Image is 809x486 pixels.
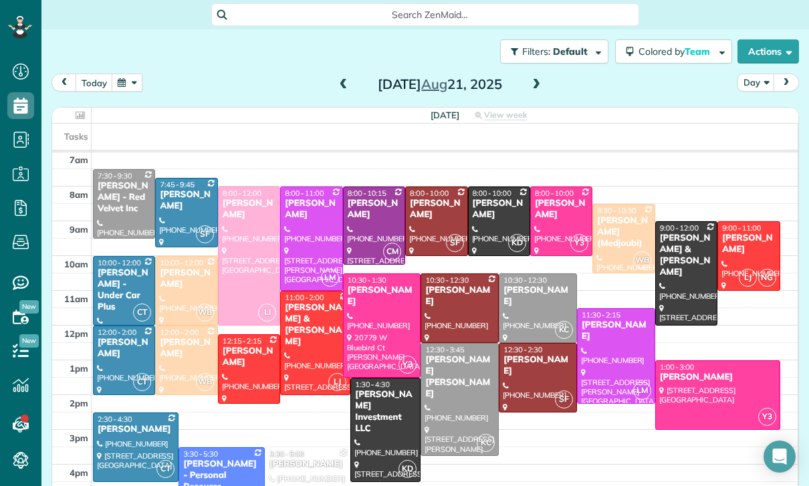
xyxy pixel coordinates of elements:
[159,189,213,212] div: [PERSON_NAME]
[633,382,651,400] span: LM
[97,337,151,360] div: [PERSON_NAME]
[269,449,304,459] span: 3:30 - 5:00
[321,269,339,287] span: LM
[383,243,401,261] span: CM
[446,234,464,252] span: SF
[660,362,695,372] span: 1:00 - 3:00
[660,223,699,233] span: 9:00 - 12:00
[764,441,796,473] div: Open Intercom Messenger
[98,171,132,180] span: 7:30 - 9:30
[535,189,574,198] span: 8:00 - 10:00
[347,285,417,308] div: [PERSON_NAME]
[98,328,136,337] span: 12:00 - 2:00
[356,77,524,92] h2: [DATE] 21, 2025
[97,267,151,313] div: [PERSON_NAME] - Under Car Plus
[98,414,132,424] span: 2:30 - 4:30
[196,225,214,243] span: SF
[70,398,88,408] span: 2pm
[196,303,214,322] span: WB
[421,76,447,92] span: Aug
[477,434,495,452] span: KC
[347,198,401,221] div: [PERSON_NAME]
[160,258,203,267] span: 10:00 - 12:00
[97,424,175,435] div: [PERSON_NAME]
[431,110,459,120] span: [DATE]
[774,74,799,92] button: next
[156,460,175,478] span: CT
[758,269,776,287] span: NG
[570,234,588,252] span: Y3
[348,189,386,198] span: 8:00 - 10:15
[597,206,636,215] span: 8:30 - 10:30
[183,449,218,459] span: 3:30 - 5:30
[355,380,390,389] span: 1:30 - 4:30
[70,467,88,478] span: 4pm
[596,215,651,249] div: [PERSON_NAME] (Medjoubi)
[159,337,213,360] div: [PERSON_NAME]
[284,198,338,221] div: [PERSON_NAME]
[159,267,213,290] div: [PERSON_NAME]
[269,459,346,470] div: [PERSON_NAME]
[223,189,261,198] span: 8:00 - 12:00
[722,223,761,233] span: 9:00 - 11:00
[196,373,214,391] span: WB
[737,74,775,92] button: Day
[503,275,547,285] span: 10:30 - 12:30
[398,460,417,478] span: KD
[328,373,346,391] span: LJ
[659,372,776,383] div: [PERSON_NAME]
[500,39,608,64] button: Filters: Default
[508,234,526,252] span: KD
[472,198,526,221] div: [PERSON_NAME]
[739,269,757,287] span: LJ
[222,198,276,221] div: [PERSON_NAME]
[639,45,715,57] span: Colored by
[555,321,573,339] span: KC
[258,303,276,322] span: LI
[284,302,346,348] div: [PERSON_NAME] & [PERSON_NAME]
[285,293,324,302] span: 11:00 - 2:00
[19,334,39,348] span: New
[97,180,151,215] div: [PERSON_NAME] - Red Velvet Inc
[758,408,776,426] span: Y3
[70,189,88,200] span: 8am
[425,345,464,354] span: 12:30 - 3:45
[534,198,588,221] div: [PERSON_NAME]
[633,251,651,269] span: WB
[51,74,77,92] button: prev
[64,131,88,142] span: Tasks
[522,45,550,57] span: Filters:
[582,310,620,320] span: 11:30 - 2:15
[70,433,88,443] span: 3pm
[223,336,261,346] span: 12:15 - 2:15
[64,293,88,304] span: 11am
[70,154,88,165] span: 7am
[425,275,469,285] span: 10:30 - 12:30
[493,39,608,64] a: Filters: Default
[555,390,573,408] span: SF
[64,259,88,269] span: 10am
[98,258,141,267] span: 10:00 - 12:00
[737,39,799,64] button: Actions
[503,354,573,377] div: [PERSON_NAME]
[425,285,495,308] div: [PERSON_NAME]
[222,346,276,368] div: [PERSON_NAME]
[348,275,386,285] span: 10:30 - 1:30
[64,328,88,339] span: 12pm
[659,233,713,278] div: [PERSON_NAME] & [PERSON_NAME]
[685,45,712,57] span: Team
[425,354,495,400] div: [PERSON_NAME] [PERSON_NAME]
[160,328,199,337] span: 12:00 - 2:00
[160,180,195,189] span: 7:45 - 9:45
[70,363,88,374] span: 1pm
[553,45,588,57] span: Default
[398,356,417,374] span: Y3
[70,224,88,235] span: 9am
[285,189,324,198] span: 8:00 - 11:00
[19,300,39,314] span: New
[133,373,151,391] span: CT
[133,303,151,322] span: CT
[503,345,542,354] span: 12:30 - 2:30
[615,39,732,64] button: Colored byTeam
[354,389,417,435] div: [PERSON_NAME] Investment LLC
